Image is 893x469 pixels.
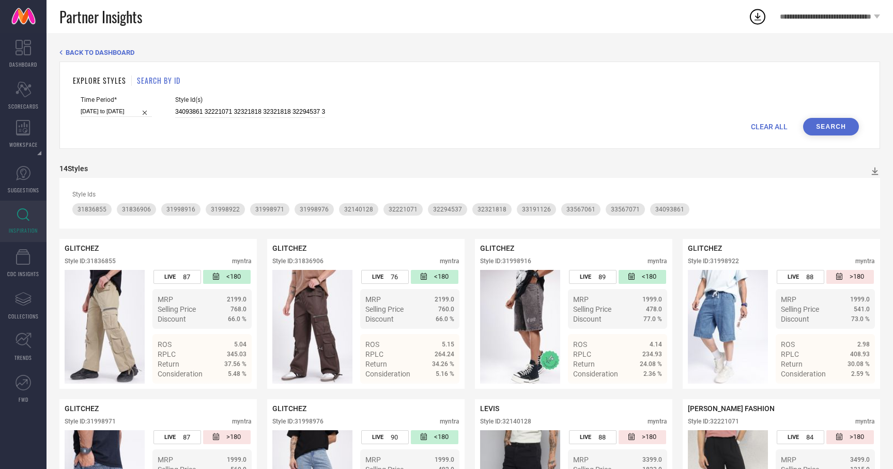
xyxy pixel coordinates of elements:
[751,123,788,131] span: CLEAR ALL
[158,350,176,358] span: RPLC
[9,141,38,148] span: WORKSPACE
[272,258,324,265] div: Style ID: 31836906
[300,206,329,213] span: 31998976
[646,306,662,313] span: 478.0
[850,351,870,358] span: 408.93
[365,350,383,358] span: RPLC
[580,274,591,280] span: LIVE
[434,433,449,442] span: <180
[226,273,241,281] span: <180
[230,306,247,313] span: 768.0
[8,312,39,320] span: COLLECTIONS
[573,370,618,378] span: Consideration
[365,360,387,368] span: Return
[851,315,870,323] span: 73.0 %
[806,433,813,441] span: 84
[573,340,587,349] span: ROS
[59,164,88,173] div: 14 Styles
[411,430,458,444] div: Number of days since the style was first listed on the platform
[688,270,768,384] div: Click to view image
[655,206,684,213] span: 34093861
[440,418,459,425] div: myntra
[435,456,454,463] span: 1999.0
[848,360,870,368] span: 30.08 %
[440,258,459,265] div: myntra
[65,404,99,413] span: GLITCHEZ
[806,273,813,281] span: 88
[442,341,454,348] span: 5.15
[365,305,404,313] span: Selling Price
[213,388,247,397] a: Details
[372,274,383,280] span: LIVE
[573,350,591,358] span: RPLC
[650,341,662,348] span: 4.14
[183,433,190,441] span: 87
[781,350,799,358] span: RPLC
[227,296,247,303] span: 2199.0
[9,60,37,68] span: DASHBOARD
[255,206,284,213] span: 31998971
[361,270,409,284] div: Number of days the style has been live on the platform
[65,258,116,265] div: Style ID: 31836855
[232,418,252,425] div: myntra
[851,370,870,377] span: 2.59 %
[598,433,606,441] span: 88
[748,7,767,26] div: Open download list
[573,456,589,464] span: MRP
[391,273,398,281] span: 76
[158,456,173,464] span: MRP
[365,456,381,464] span: MRP
[781,305,819,313] span: Selling Price
[640,360,662,368] span: 24.08 %
[59,6,142,27] span: Partner Insights
[59,49,880,56] div: Back TO Dashboard
[826,430,874,444] div: Number of days since the style was first listed on the platform
[480,418,531,425] div: Style ID: 32140128
[72,191,867,198] div: Style Ids
[344,206,373,213] span: 32140128
[432,360,454,368] span: 34.26 %
[619,430,666,444] div: Number of days since the style was first listed on the platform
[781,295,796,304] span: MRP
[73,75,126,86] h1: EXPLORE STYLES
[480,404,499,413] span: LEVIS
[688,258,739,265] div: Style ID: 31998922
[850,273,864,281] span: >180
[175,106,325,118] input: Enter comma separated style ids e.g. 12345, 67890
[365,340,379,349] span: ROS
[158,360,179,368] span: Return
[846,388,870,397] span: Details
[81,106,152,117] input: Select time period
[272,404,306,413] span: GLITCHEZ
[365,315,394,323] span: Discount
[850,296,870,303] span: 1999.0
[158,295,173,304] span: MRP
[436,315,454,323] span: 66.0 %
[226,433,241,442] span: >180
[365,370,410,378] span: Consideration
[480,270,560,384] div: Click to view image
[777,430,824,444] div: Number of days the style has been live on the platform
[8,102,39,110] span: SCORECARDS
[433,206,462,213] span: 32294537
[272,270,352,384] img: Style preview image
[611,206,640,213] span: 33567071
[573,360,595,368] span: Return
[164,434,176,441] span: LIVE
[478,206,506,213] span: 32321818
[688,404,775,413] span: [PERSON_NAME] FASHION
[688,244,722,252] span: GLITCHEZ
[781,456,796,464] span: MRP
[65,270,145,384] img: Style preview image
[122,206,151,213] span: 31836906
[65,270,145,384] div: Click to view image
[14,354,32,361] span: TRENDS
[643,315,662,323] span: 77.0 %
[158,370,203,378] span: Consideration
[9,226,38,234] span: INSPIRATION
[850,456,870,463] span: 3499.0
[232,258,252,265] div: myntra
[619,270,666,284] div: Number of days since the style was first listed on the platform
[81,96,152,103] span: Time Period*
[66,49,134,56] span: BACK TO DASHBOARD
